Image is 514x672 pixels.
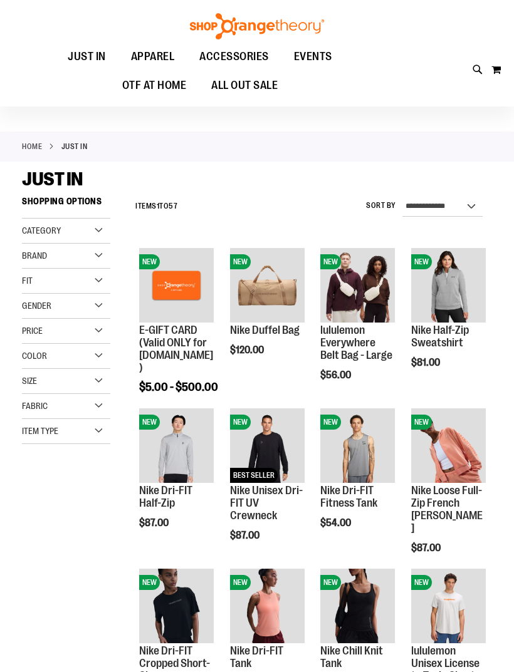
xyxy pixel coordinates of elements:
span: Gender [22,301,51,311]
a: E-GIFT CARD (Valid ONLY for [DOMAIN_NAME]) [139,324,213,373]
a: Nike Half-Zip SweatshirtNEW [411,248,486,324]
div: product [314,242,401,412]
span: $56.00 [320,370,353,381]
div: product [405,242,492,400]
a: lululemon Everywhere Belt Bag - Large [320,324,392,361]
span: APPAREL [131,43,175,71]
div: product [314,402,401,560]
strong: Shopping Options [22,190,110,219]
div: product [224,242,311,388]
span: $87.00 [230,530,261,541]
a: Nike Dri-FIT TankNEW [230,569,305,645]
a: Nike Dri-FIT Fitness TankNEW [320,408,395,485]
a: lululemon Unisex License to Train Short SleeveNEW [411,569,486,645]
span: JUST IN [68,43,106,71]
div: product [224,402,311,572]
label: Sort By [366,200,396,211]
img: Nike Duffel Bag [230,248,305,323]
img: Nike Dri-FIT Cropped Short-Sleeve [139,569,214,643]
a: Nike Half-Zip Sweatshirt [411,324,469,349]
span: JUST IN [22,168,83,190]
span: $87.00 [139,517,170,529]
span: Brand [22,251,47,261]
span: $87.00 [411,542,443,554]
span: $81.00 [411,357,442,368]
span: NEW [320,254,341,269]
span: Item Type [22,426,58,436]
span: NEW [139,254,160,269]
img: Nike Unisex Dri-FIT UV Crewneck [230,408,305,483]
span: 57 [169,202,177,210]
span: Fabric [22,401,48,411]
span: ACCESSORIES [199,43,269,71]
span: $5.00 - $500.00 [139,381,218,393]
a: Nike Unisex Dri-FIT UV CrewneckNEWBEST SELLER [230,408,305,485]
img: Nike Dri-FIT Tank [230,569,305,643]
img: Nike Chill Knit Tank [320,569,395,643]
strong: JUST IN [61,141,88,152]
img: Shop Orangetheory [188,13,326,39]
a: lululemon Everywhere Belt Bag - LargeNEW [320,248,395,324]
span: NEW [139,575,160,590]
img: Nike Loose Full-Zip French Terry Hoodie [411,408,486,483]
a: Nike Unisex Dri-FIT UV Crewneck [230,484,303,522]
span: OTF AT HOME [122,71,187,100]
a: Nike Dri-FIT Half-Zip [139,484,192,509]
img: E-GIFT CARD (Valid ONLY for ShopOrangetheory.com) [139,248,214,323]
div: product [405,402,492,585]
a: Nike Dri-FIT Tank [230,644,283,669]
img: Nike Half-Zip Sweatshirt [411,248,486,323]
span: $120.00 [230,344,266,356]
span: Color [22,351,47,361]
h2: Items to [135,197,177,216]
img: lululemon Unisex License to Train Short Sleeve [411,569,486,643]
a: Nike Loose Full-Zip French [PERSON_NAME] [411,484,483,534]
span: Category [22,225,61,235]
div: product [133,242,220,425]
a: Nike Loose Full-Zip French Terry HoodieNEW [411,408,486,485]
span: BEST SELLER [230,468,278,483]
img: lululemon Everywhere Belt Bag - Large [320,248,395,323]
a: Nike Duffel Bag [230,324,300,336]
div: product [133,402,220,560]
a: Nike Chill Knit TankNEW [320,569,395,645]
span: NEW [411,575,432,590]
a: Nike Dri-FIT Half-ZipNEW [139,408,214,485]
a: E-GIFT CARD (Valid ONLY for ShopOrangetheory.com)NEW [139,248,214,324]
span: NEW [320,415,341,430]
span: EVENTS [294,43,332,71]
span: NEW [320,575,341,590]
span: NEW [139,415,160,430]
span: Price [22,326,43,336]
a: Home [22,141,42,152]
span: 1 [157,202,160,210]
img: Nike Dri-FIT Half-Zip [139,408,214,483]
span: $54.00 [320,517,353,529]
a: Nike Duffel BagNEW [230,248,305,324]
span: NEW [230,575,251,590]
a: Nike Dri-FIT Cropped Short-SleeveNEW [139,569,214,645]
img: Nike Dri-FIT Fitness Tank [320,408,395,483]
a: Nike Dri-FIT Fitness Tank [320,484,377,509]
span: Fit [22,276,33,286]
a: Nike Chill Knit Tank [320,644,383,669]
span: ALL OUT SALE [211,71,278,100]
span: NEW [411,415,432,430]
span: NEW [411,254,432,269]
span: NEW [230,415,251,430]
span: NEW [230,254,251,269]
span: Size [22,376,37,386]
